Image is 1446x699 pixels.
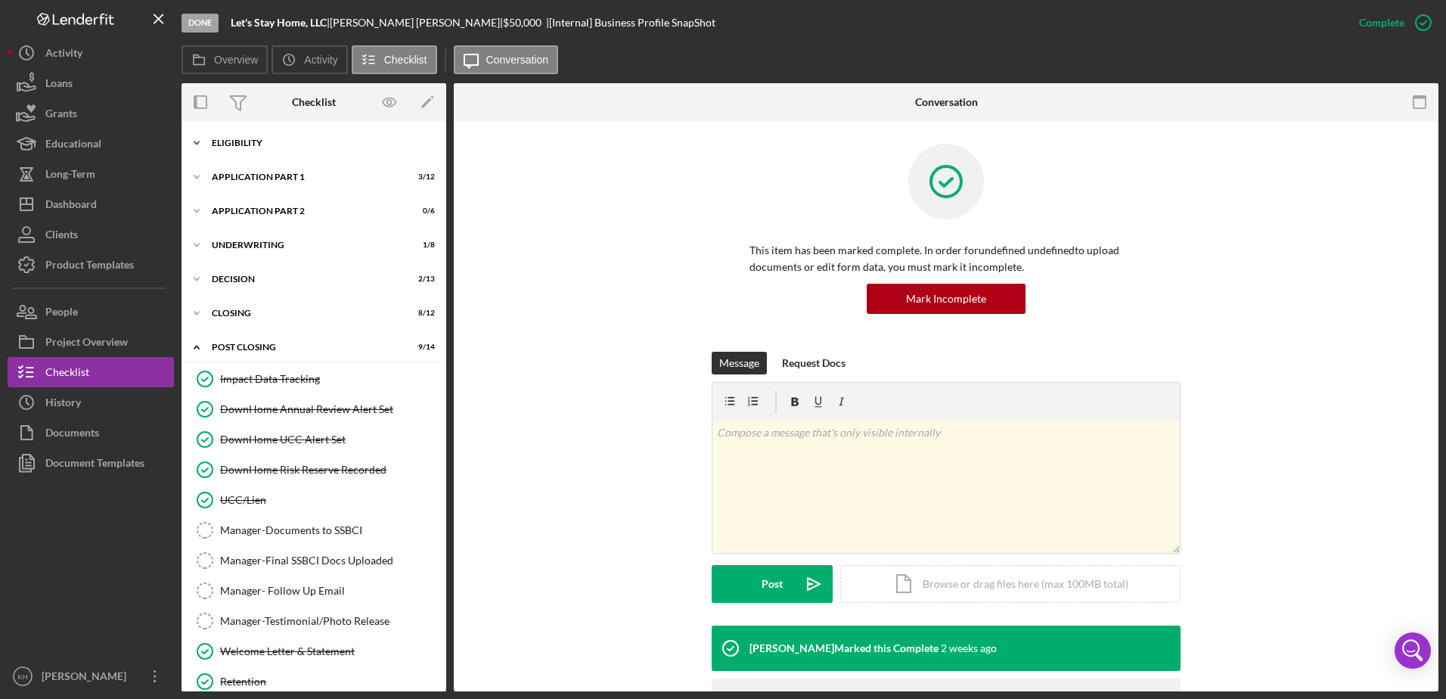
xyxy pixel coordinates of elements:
[220,676,438,688] div: Retention
[330,17,503,29] div: [PERSON_NAME] [PERSON_NAME] |
[1344,8,1438,38] button: Complete
[45,387,81,421] div: History
[189,455,439,485] a: DownHome Risk Reserve Recorded
[189,364,439,394] a: Impact Data Tracking
[45,327,128,361] div: Project Overview
[8,219,174,250] button: Clients
[189,576,439,606] a: Manager- Follow Up Email
[503,16,541,29] span: $50,000
[384,54,427,66] label: Checklist
[915,96,978,108] div: Conversation
[486,54,549,66] label: Conversation
[304,54,337,66] label: Activity
[408,275,435,284] div: 2 / 13
[8,159,174,189] button: Long-Term
[45,68,73,102] div: Loans
[45,418,99,452] div: Documents
[408,309,435,318] div: 8 / 12
[220,555,438,567] div: Manager-Final SSBCI Docs Uploaded
[231,17,330,29] div: |
[762,565,783,603] div: Post
[8,98,174,129] button: Grants
[45,297,78,331] div: People
[220,524,438,536] div: Manager-Documents to SSBCI
[8,297,174,327] button: People
[408,343,435,352] div: 9 / 14
[712,565,833,603] button: Post
[45,189,97,223] div: Dashboard
[408,207,435,216] div: 0 / 6
[774,352,853,374] button: Request Docs
[189,666,439,697] a: Retention
[220,373,438,385] div: Impact Data Tracking
[719,352,759,374] div: Message
[220,615,438,627] div: Manager-Testimonial/Photo Release
[8,661,174,691] button: KH[PERSON_NAME]
[45,38,82,72] div: Activity
[189,515,439,545] a: Manager-Documents to SSBCI
[454,45,559,74] button: Conversation
[220,403,438,415] div: DownHome Annual Review Alert Set
[17,673,27,681] text: KH
[712,352,767,374] button: Message
[189,606,439,636] a: Manager-Testimonial/Photo Release
[941,642,997,654] time: 2025-09-03 22:46
[8,357,174,387] button: Checklist
[45,159,95,193] div: Long-Term
[212,241,397,250] div: Underwriting
[212,207,397,216] div: Application Part 2
[8,189,174,219] button: Dashboard
[212,275,397,284] div: Decision
[45,129,101,163] div: Educational
[189,636,439,666] a: Welcome Letter & Statement
[45,219,78,253] div: Clients
[45,448,144,482] div: Document Templates
[220,464,438,476] div: DownHome Risk Reserve Recorded
[782,352,846,374] div: Request Docs
[8,418,174,448] button: Documents
[8,129,174,159] button: Educational
[8,327,174,357] button: Project Overview
[8,448,174,478] button: Document Templates
[8,38,174,68] button: Activity
[189,485,439,515] a: UCC/Lien
[220,585,438,597] div: Manager- Follow Up Email
[352,45,437,74] button: Checklist
[749,242,1143,276] p: This item has been marked complete. In order for undefined undefined to upload documents or edit ...
[189,394,439,424] a: DownHome Annual Review Alert Set
[220,433,438,446] div: DownHome UCC Alert Set
[546,17,715,29] div: | [Internal] Business Profile SnapShot
[8,68,174,98] button: Loans
[8,250,174,280] button: Product Templates
[189,424,439,455] a: DownHome UCC Alert Set
[867,284,1026,314] button: Mark Incomplete
[292,96,336,108] div: Checklist
[906,284,986,314] div: Mark Incomplete
[220,645,438,657] div: Welcome Letter & Statement
[272,45,347,74] button: Activity
[214,54,258,66] label: Overview
[749,642,939,654] div: [PERSON_NAME] Marked this Complete
[212,309,397,318] div: Closing
[189,545,439,576] a: Manager-Final SSBCI Docs Uploaded
[8,387,174,418] button: History
[182,14,219,33] div: Done
[212,172,397,182] div: Application Part 1
[408,172,435,182] div: 3 / 12
[45,357,89,391] div: Checklist
[220,494,438,506] div: UCC/Lien
[1395,632,1431,669] div: Open Intercom Messenger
